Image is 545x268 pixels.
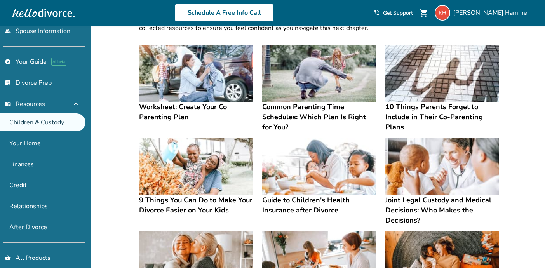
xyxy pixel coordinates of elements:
[385,45,499,132] a: 10 Things Parents Forget to Include in Their Co-Parenting Plans10 Things Parents Forget to Includ...
[262,45,376,102] img: Common Parenting Time Schedules: Which Plan Is Right for You?
[139,45,253,122] a: Worksheet: Create Your Co Parenting PlanWorksheet: Create Your Co Parenting Plan
[453,9,533,17] span: [PERSON_NAME] Hammer
[5,255,11,261] span: shopping_basket
[5,80,11,86] span: list_alt_check
[385,45,499,102] img: 10 Things Parents Forget to Include in Their Co-Parenting Plans
[383,9,413,17] span: Get Support
[139,138,253,216] a: 9 Things You Can Do to Make Your Divorce Easier on Your Kids9 Things You Can Do to Make Your Divo...
[385,138,499,195] img: Joint Legal Custody and Medical Decisions: Who Makes the Decisions?
[419,8,428,17] span: shopping_cart
[385,195,499,225] h4: Joint Legal Custody and Medical Decisions: Who Makes the Decisions?
[385,138,499,226] a: Joint Legal Custody and Medical Decisions: Who Makes the Decisions?Joint Legal Custody and Medica...
[374,9,413,17] a: phone_in_talkGet Support
[139,138,253,195] img: 9 Things You Can Do to Make Your Divorce Easier on Your Kids
[262,45,376,132] a: Common Parenting Time Schedules: Which Plan Is Right for You?Common Parenting Time Schedules: Whi...
[262,138,376,195] img: Guide to Children's Health Insurance after Divorce
[5,100,45,108] span: Resources
[139,102,253,122] h4: Worksheet: Create Your Co Parenting Plan
[506,231,545,268] iframe: Chat Widget
[435,5,450,21] img: 101khammer@gmail.com
[139,45,253,102] img: Worksheet: Create Your Co Parenting Plan
[374,10,380,16] span: phone_in_talk
[5,101,11,107] span: menu_book
[385,102,499,132] h4: 10 Things Parents Forget to Include in Their Co-Parenting Plans
[5,59,11,65] span: explore
[5,28,11,34] span: people
[139,195,253,215] h4: 9 Things You Can Do to Make Your Divorce Easier on Your Kids
[262,102,376,132] h4: Common Parenting Time Schedules: Which Plan Is Right for You?
[262,195,376,215] h4: Guide to Children's Health Insurance after Divorce
[262,138,376,216] a: Guide to Children's Health Insurance after DivorceGuide to Children's Health Insurance after Divorce
[175,4,274,22] a: Schedule A Free Info Call
[51,58,66,66] span: AI beta
[71,99,81,109] span: expand_less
